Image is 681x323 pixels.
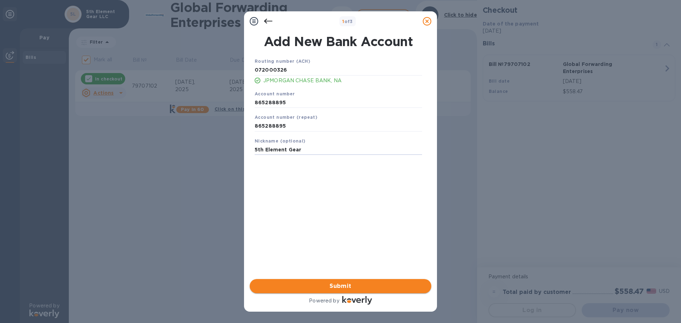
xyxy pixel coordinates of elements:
[255,91,295,96] b: Account number
[309,297,339,305] p: Powered by
[255,115,317,120] b: Account number (repeat)
[255,282,426,290] span: Submit
[342,19,344,24] span: 1
[263,77,422,84] p: JPMORGAN CHASE BANK, NA
[255,145,422,155] input: Enter nickname
[255,138,306,144] b: Nickname (optional)
[255,121,422,132] input: Enter account number
[342,296,372,305] img: Logo
[250,34,426,49] h1: Add New Bank Account
[255,97,422,108] input: Enter account number
[250,279,431,293] button: Submit
[255,65,422,76] input: Enter routing number
[342,19,353,24] b: of 3
[255,59,310,64] b: Routing number (ACH)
